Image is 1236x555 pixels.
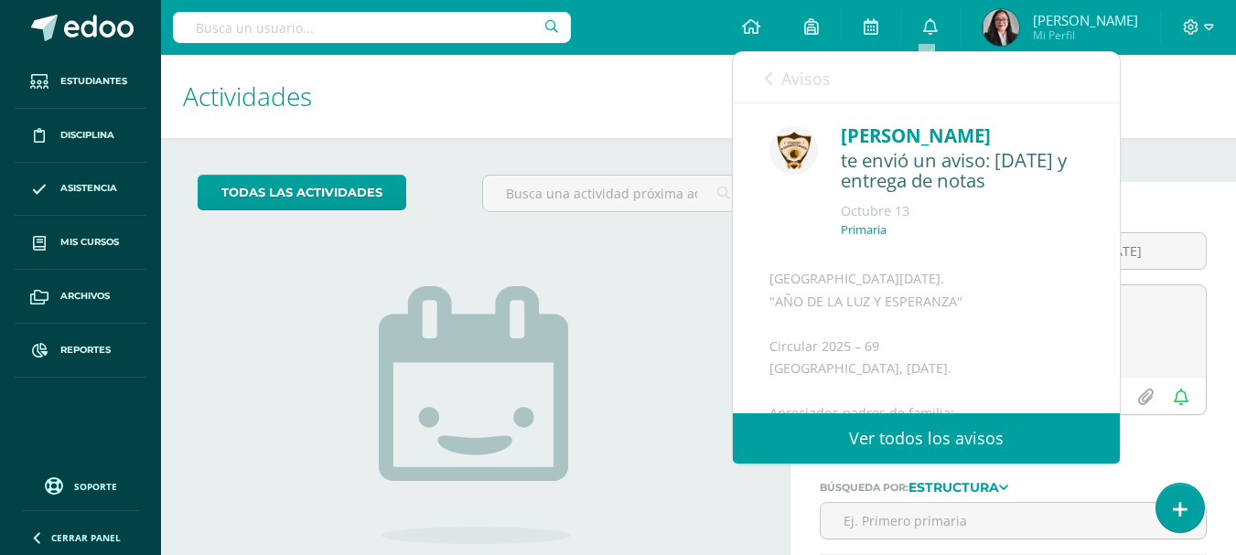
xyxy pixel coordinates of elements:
[15,216,146,270] a: Mis cursos
[908,479,999,496] strong: Estructura
[781,68,831,90] span: Avisos
[60,289,110,304] span: Archivos
[841,222,887,238] p: Primaria
[1033,27,1138,43] span: Mi Perfil
[60,74,127,89] span: Estudiantes
[820,481,908,494] span: Búsqueda por:
[483,176,751,211] input: Busca una actividad próxima aquí...
[841,150,1083,193] div: te envió un aviso: Fin de Año y entrega de notas
[841,202,1083,220] div: Octubre 13
[15,55,146,109] a: Estudiantes
[15,163,146,217] a: Asistencia
[74,480,117,493] span: Soporte
[908,480,1008,493] a: Estructura
[1033,11,1138,29] span: [PERSON_NAME]
[821,503,1206,539] input: Ej. Primero primaria
[1054,211,1207,225] label: Fecha:
[173,12,571,43] input: Busca un usuario...
[60,235,119,250] span: Mis cursos
[15,324,146,378] a: Reportes
[60,343,111,358] span: Reportes
[15,109,146,163] a: Disciplina
[183,55,768,138] h1: Actividades
[51,531,121,544] span: Cerrar panel
[198,175,406,210] a: todas las Actividades
[15,270,146,324] a: Archivos
[60,181,117,196] span: Asistencia
[22,473,139,497] a: Soporte
[379,286,571,544] img: no_activities.png
[733,413,1120,464] a: Ver todos los avisos
[841,122,1083,150] div: [PERSON_NAME]
[769,126,818,175] img: a46afb417ae587891c704af89211ce97.png
[1055,233,1206,269] input: Fecha de entrega
[983,9,1019,46] img: e273bec5909437e5d5b2daab1002684b.png
[60,128,114,143] span: Disciplina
